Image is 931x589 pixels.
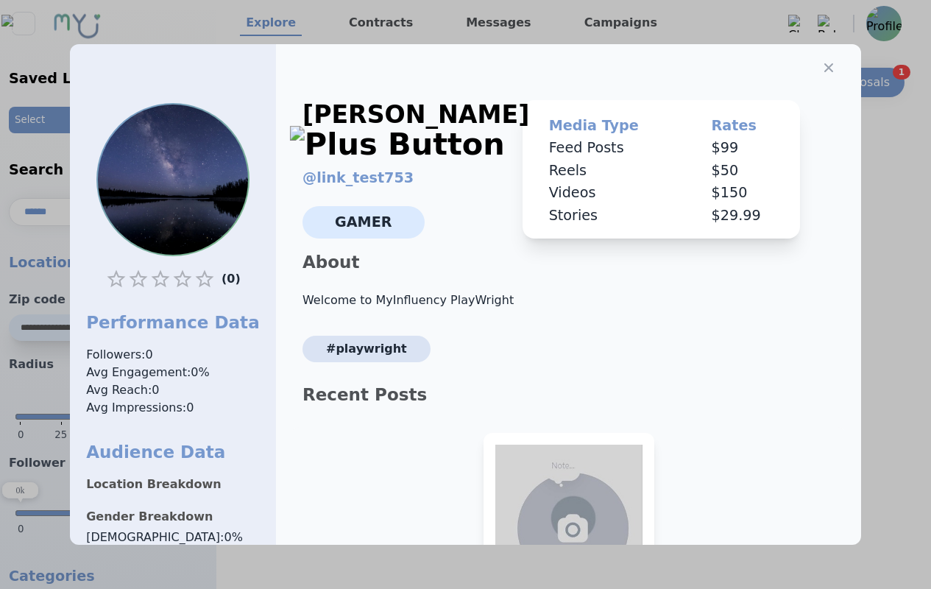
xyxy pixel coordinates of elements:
th: Rates [691,115,795,137]
span: Avg Engagement: 0 % [86,364,260,381]
td: Reels [528,160,691,183]
td: Feed Posts [528,137,691,160]
h1: Audience Data [86,440,260,464]
span: Avg Impressions: 0 [86,399,260,417]
p: Location Breakdown [86,476,260,493]
td: $ 99 [691,137,795,160]
span: Gamer [302,206,425,239]
h1: Performance Data [86,311,260,334]
div: [PERSON_NAME] [302,100,529,159]
td: $ 50 [691,160,795,183]
p: Welcome to MyInfluency PlayWright [291,292,846,309]
td: $ 29.99 [691,205,795,228]
td: Stories [528,205,691,228]
img: Profile [98,105,248,255]
th: Media Type [528,115,691,137]
p: ( 0 ) [222,268,241,290]
span: Followers: 0 [86,346,260,364]
p: Gender Breakdown [86,508,260,526]
td: Videos [528,182,691,205]
p: Recent Posts [291,383,846,406]
a: @link_test753 [302,169,414,186]
span: #PlayWright [302,336,431,362]
p: About [291,250,846,274]
img: Plus Button [290,126,505,163]
span: Avg Reach: 0 [86,381,260,399]
span: [DEMOGRAPHIC_DATA] : 0 % [86,529,260,546]
td: $ 150 [691,182,795,205]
